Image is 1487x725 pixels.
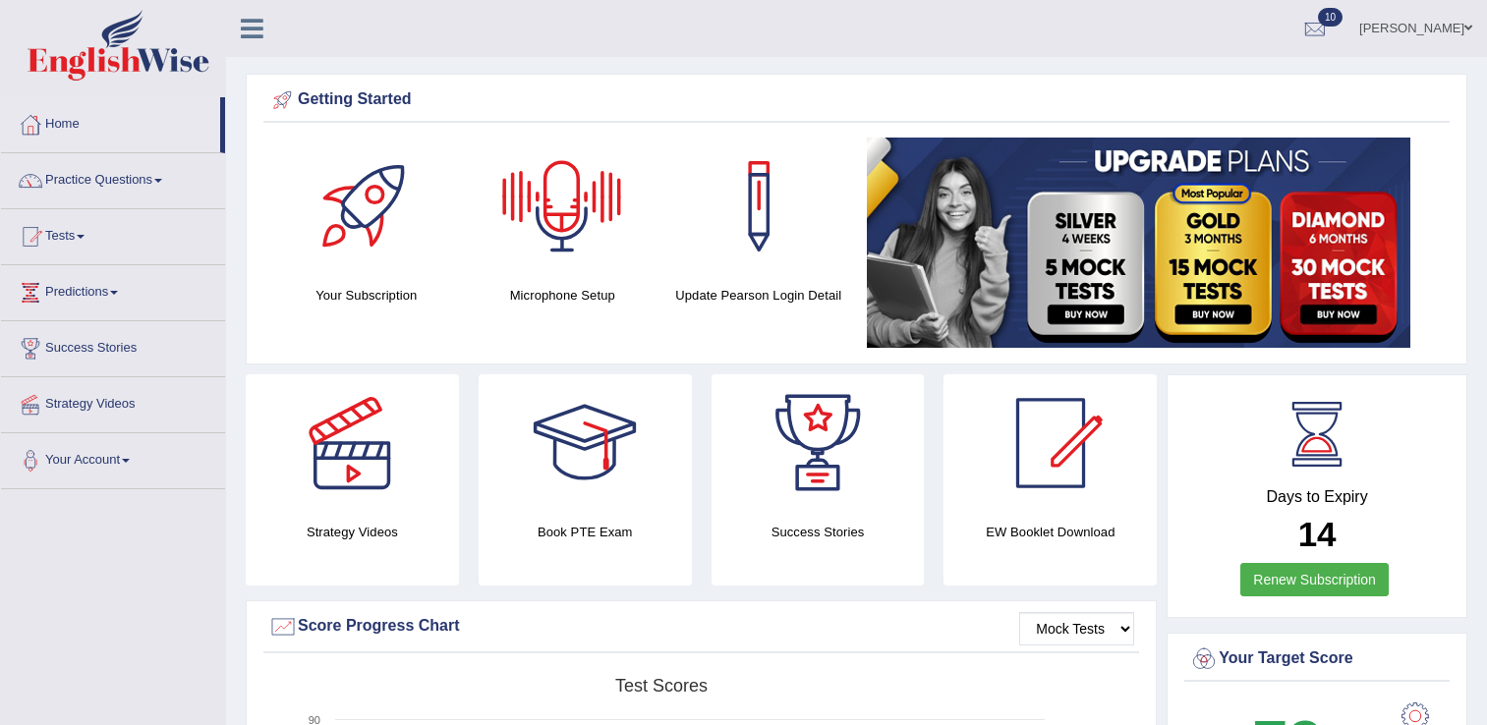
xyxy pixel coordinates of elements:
[1,433,225,482] a: Your Account
[615,676,708,696] tspan: Test scores
[268,612,1134,641] div: Score Progress Chart
[246,522,459,542] h4: Strategy Videos
[1318,8,1343,27] span: 10
[1,209,225,258] a: Tests
[268,85,1445,115] div: Getting Started
[475,285,652,306] h4: Microphone Setup
[278,285,455,306] h4: Your Subscription
[1189,488,1445,506] h4: Days to Expiry
[1189,644,1445,674] div: Your Target Score
[1,97,220,146] a: Home
[1298,515,1337,553] b: 14
[479,522,692,542] h4: Book PTE Exam
[944,522,1157,542] h4: EW Booklet Download
[867,138,1410,348] img: small5.jpg
[1,265,225,314] a: Predictions
[712,522,925,542] h4: Success Stories
[1,377,225,426] a: Strategy Videos
[1240,563,1389,596] a: Renew Subscription
[1,321,225,370] a: Success Stories
[670,285,847,306] h4: Update Pearson Login Detail
[1,153,225,202] a: Practice Questions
